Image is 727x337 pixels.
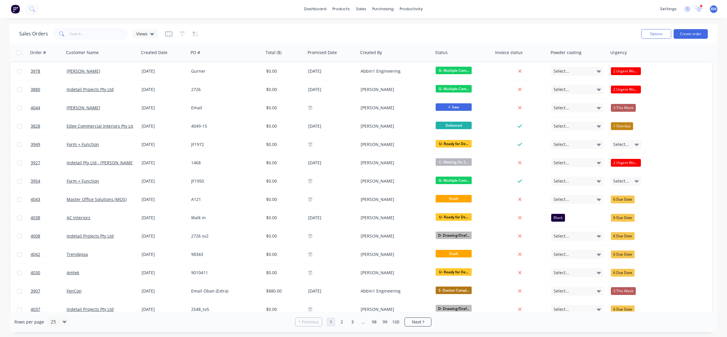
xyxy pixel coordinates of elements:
[435,50,448,56] div: Status
[67,270,79,275] a: Amtek
[361,251,427,257] div: [PERSON_NAME]
[611,159,641,167] div: 2 Urgent Works
[67,141,99,147] a: Form + Function
[308,287,356,295] div: [DATE]
[14,319,44,325] span: Rows per page
[611,196,635,203] div: 6 Due Date
[142,270,186,276] div: [DATE]
[611,305,635,313] div: 6 Due Date
[361,196,427,202] div: [PERSON_NAME]
[611,287,636,295] div: 3 This Week
[31,245,67,263] a: 4042
[308,50,337,56] div: Promised Date
[142,105,186,111] div: [DATE]
[611,122,633,130] div: 1 Overdue
[611,104,636,112] div: 3 This Week
[361,288,427,294] div: Abbin1 Engineering
[191,87,258,93] div: 2726
[296,319,322,325] a: Previous page
[391,317,400,326] a: Page 100
[554,233,569,239] span: Select...
[31,62,67,80] a: 3978
[67,288,82,294] a: FenCon
[266,105,302,111] div: $0.00
[67,105,100,111] a: [PERSON_NAME]
[308,214,356,222] div: [DATE]
[191,196,258,202] div: A121
[329,5,353,14] div: products
[412,319,421,325] span: Next
[191,288,258,294] div: Email Oban (Extra)
[436,250,472,257] span: Draft
[31,80,67,99] a: 3880
[266,68,302,74] div: $0.00
[554,251,569,257] span: Select...
[361,178,427,184] div: [PERSON_NAME]
[31,172,67,190] a: 3954
[266,215,302,221] div: $0.00
[142,288,186,294] div: [DATE]
[361,123,427,129] div: [PERSON_NAME]
[302,319,319,325] span: Previous
[326,317,335,326] a: Page 1 is your current page
[191,123,258,129] div: 4049-15
[191,306,258,312] div: 2548_sv5
[266,288,302,294] div: $880.00
[436,140,472,147] span: U- Ready for De...
[191,50,200,56] div: PO #
[142,160,186,166] div: [DATE]
[613,178,629,184] span: Select...
[301,5,329,14] a: dashboard
[67,196,127,202] a: Master Office Solutions (MOS)
[191,141,258,147] div: JF1972
[266,141,302,147] div: $0.00
[308,123,356,130] div: [DATE]
[436,268,472,276] span: U- Ready for De...
[436,85,472,93] span: G- Multiple Com...
[554,288,569,294] span: Select...
[31,87,40,93] span: 3880
[67,306,114,312] a: Indetail Projects Pty Ltd
[360,50,382,56] div: Created By
[337,317,346,326] a: Page 2
[266,50,281,56] div: Total ($)
[554,160,569,166] span: Select...
[657,5,680,14] div: settings
[711,6,716,12] span: BM
[67,87,114,92] a: Indetail Projects Pty Ltd
[19,31,48,37] h1: Sales Orders
[191,270,258,276] div: 9010411
[308,86,356,93] div: [DATE]
[554,141,569,147] span: Select...
[436,158,472,166] span: C- Waiting On S...
[361,68,427,74] div: Abbin1 Engineering
[142,251,186,257] div: [DATE]
[361,233,427,239] div: [PERSON_NAME]
[31,190,67,208] a: 4043
[348,317,357,326] a: Page 3
[436,177,472,184] span: G- Multiple Com...
[266,160,302,166] div: $0.00
[31,288,40,294] span: 3907
[554,196,569,202] span: Select...
[266,178,302,184] div: $0.00
[308,68,356,75] div: [DATE]
[67,215,90,220] a: AC Interiors
[31,160,40,166] span: 3927
[551,214,565,222] div: Black
[266,123,302,129] div: $0.00
[266,251,302,257] div: $0.00
[610,50,627,56] div: Urgency
[361,270,427,276] div: [PERSON_NAME]
[30,50,46,56] div: Order #
[361,87,427,93] div: [PERSON_NAME]
[436,305,472,312] span: D- Drawing/Draf...
[191,233,258,239] div: 2726 sv2
[67,178,99,184] a: Form + Function
[31,99,67,117] a: 4044
[554,68,569,74] span: Select...
[266,233,302,239] div: $0.00
[308,159,356,167] div: [DATE]
[141,50,167,56] div: Created Date
[436,103,472,111] span: I- Saw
